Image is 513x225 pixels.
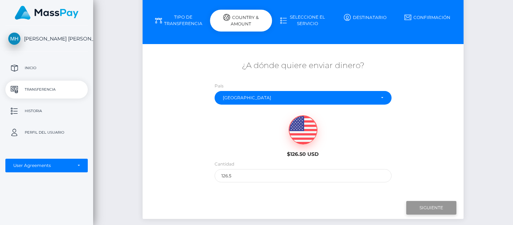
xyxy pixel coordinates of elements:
input: Importe a enviar en USD (Máximo: 126,5) [215,169,391,182]
img: MassPay [15,6,78,20]
span: [PERSON_NAME] [PERSON_NAME] [5,35,88,42]
a: Historia [5,102,88,120]
h6: $126.50 USD [264,151,342,157]
div: Country & Amount [210,10,272,32]
p: Perfil del usuario [8,127,85,138]
div: [GEOGRAPHIC_DATA] [223,95,375,101]
a: Perfil del usuario [5,124,88,142]
h5: ¿A dónde quiere enviar dinero? [148,60,459,71]
p: Historia [8,106,85,116]
a: Transferencia [5,81,88,99]
input: Siguiente [406,201,456,215]
label: Cantidad [215,161,234,167]
a: Tipo de transferencia [148,11,210,30]
button: User Agreements [5,159,88,172]
a: Confirmación [396,11,458,24]
div: User Agreements [13,163,72,168]
a: Inicio [5,59,88,77]
button: Mexico [215,91,391,105]
p: Transferencia [8,84,85,95]
a: Destinatario [334,11,396,24]
label: País [215,83,224,89]
p: Inicio [8,63,85,73]
a: Seleccione el servicio [272,11,334,30]
img: USD.png [289,116,317,144]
